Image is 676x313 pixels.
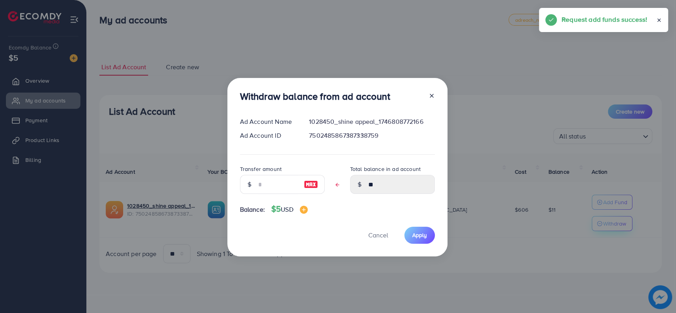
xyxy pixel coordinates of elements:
[281,205,293,214] span: USD
[271,204,308,214] h4: $5
[404,227,435,244] button: Apply
[300,206,308,214] img: image
[234,131,303,140] div: Ad Account ID
[562,14,647,25] h5: Request add funds success!
[240,205,265,214] span: Balance:
[303,117,441,126] div: 1028450_shine appeal_1746808772166
[240,165,282,173] label: Transfer amount
[240,91,390,102] h3: Withdraw balance from ad account
[303,131,441,140] div: 7502485867387338759
[412,231,427,239] span: Apply
[358,227,398,244] button: Cancel
[234,117,303,126] div: Ad Account Name
[304,180,318,189] img: image
[368,231,388,239] span: Cancel
[350,165,421,173] label: Total balance in ad account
